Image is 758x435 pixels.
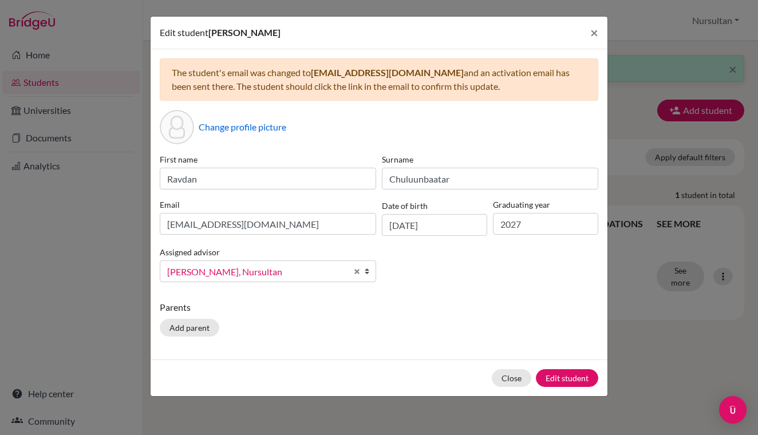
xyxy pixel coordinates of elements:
[536,369,598,387] button: Edit student
[492,369,531,387] button: Close
[208,27,281,38] span: [PERSON_NAME]
[160,300,598,314] p: Parents
[160,153,376,165] label: First name
[590,24,598,41] span: ×
[160,58,598,101] div: The student's email was changed to and an activation email has been sent there. The student shoul...
[382,214,487,236] input: dd/mm/yyyy
[493,199,598,211] label: Graduating year
[382,200,428,212] label: Date of birth
[311,67,464,78] span: [EMAIL_ADDRESS][DOMAIN_NAME]
[719,396,747,424] div: Open Intercom Messenger
[581,17,607,49] button: Close
[167,264,347,279] span: [PERSON_NAME], Nursultan
[160,246,220,258] label: Assigned advisor
[160,27,208,38] span: Edit student
[160,199,376,211] label: Email
[160,319,219,337] button: Add parent
[160,110,194,144] div: Profile picture
[382,153,598,165] label: Surname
